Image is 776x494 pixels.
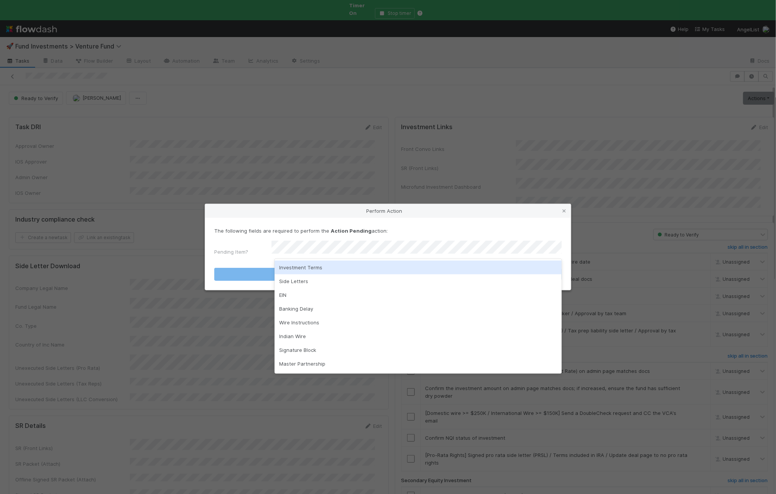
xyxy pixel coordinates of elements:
[275,316,562,329] div: Wire Instructions
[275,288,562,302] div: EIN
[214,268,562,281] button: Action Pending
[275,357,562,371] div: Master Partnership
[214,227,562,235] p: The following fields are required to perform the action:
[275,343,562,357] div: Signature Block
[331,228,372,234] strong: Action Pending
[205,204,571,218] div: Perform Action
[275,371,562,384] div: Bank Migration
[275,274,562,288] div: Side Letters
[275,261,562,274] div: Investment Terms
[214,248,248,256] label: Pending Item?
[275,329,562,343] div: Indian Wire
[275,302,562,316] div: Banking Delay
